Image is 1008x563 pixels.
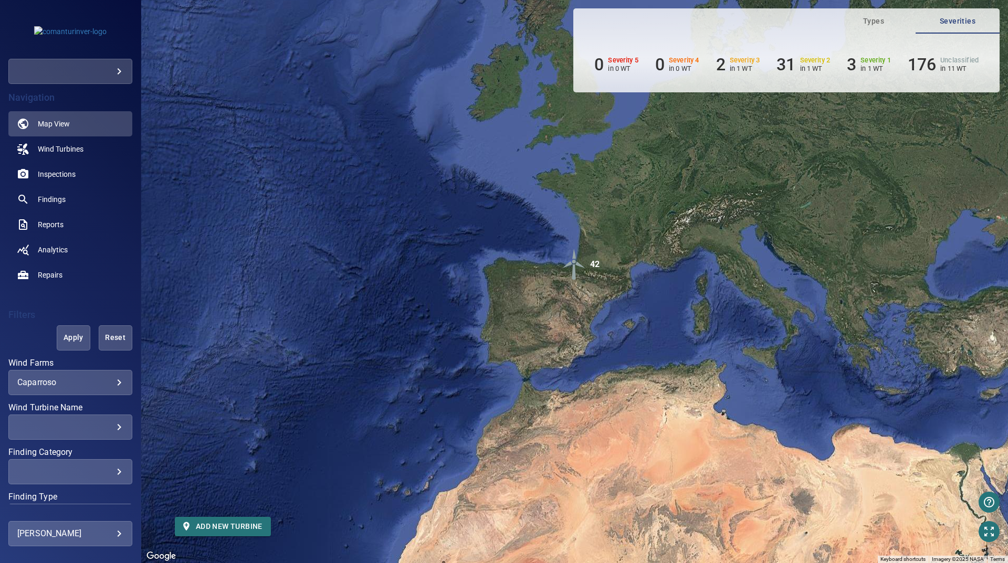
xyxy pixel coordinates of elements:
img: comanturinver-logo [34,26,107,37]
button: Keyboard shortcuts [880,556,926,563]
label: Finding Category [8,448,132,456]
img: Google [144,549,178,563]
div: comanturinver [8,59,132,84]
span: Findings [38,194,66,205]
span: Reset [112,331,119,344]
h6: 0 [594,55,604,75]
div: Finding Type [8,504,132,529]
span: Inspections [38,169,76,179]
div: 42 [590,249,600,280]
p: in 0 WT [608,65,638,72]
span: Imagery ©2025 NASA [932,556,984,562]
label: Wind Farms [8,359,132,367]
h6: Unclassified [940,57,979,64]
li: Severity 5 [594,55,638,75]
p: in 11 WT [940,65,979,72]
a: inspections noActive [8,162,132,187]
label: Finding Type [8,493,132,501]
a: map active [8,111,132,136]
h6: Severity 1 [860,57,891,64]
a: analytics noActive [8,237,132,262]
span: Repairs [38,270,62,280]
h4: Filters [8,310,132,320]
span: Apply [70,331,77,344]
span: Wind Turbines [38,144,83,154]
h6: 3 [847,55,856,75]
button: Add new turbine [175,517,271,536]
label: Wind Turbine Name [8,403,132,412]
span: Reports [38,219,64,230]
p: in 1 WT [860,65,891,72]
h6: 176 [908,55,936,75]
h6: Severity 5 [608,57,638,64]
span: Analytics [38,245,68,255]
a: windturbines noActive [8,136,132,162]
span: Types [838,15,909,28]
h6: Severity 2 [800,57,831,64]
a: Terms (opens in new tab) [990,556,1005,562]
div: [PERSON_NAME] [17,525,123,542]
a: findings noActive [8,187,132,212]
span: Add new turbine [183,520,262,533]
span: Severities [922,15,993,28]
button: Reset [99,325,132,350]
h6: 31 [776,55,795,75]
img: windFarmIconUnclassified.svg [559,249,590,280]
p: in 1 WT [730,65,760,72]
li: Severity Unclassified [908,55,979,75]
h4: Navigation [8,92,132,103]
li: Severity 4 [655,55,699,75]
li: Severity 1 [847,55,891,75]
a: Open this area in Google Maps (opens a new window) [144,549,178,563]
gmp-advanced-marker: 42 [559,249,590,282]
span: Map View [38,119,70,129]
button: Apply [57,325,90,350]
h6: Severity 3 [730,57,760,64]
p: in 1 WT [800,65,831,72]
div: Caparroso [17,377,123,387]
div: Wind Farms [8,370,132,395]
li: Severity 3 [716,55,760,75]
a: reports noActive [8,212,132,237]
a: repairs noActive [8,262,132,288]
h6: 0 [655,55,665,75]
div: Wind Turbine Name [8,415,132,440]
div: Finding Category [8,459,132,484]
h6: 2 [716,55,726,75]
p: in 0 WT [669,65,699,72]
h6: Severity 4 [669,57,699,64]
